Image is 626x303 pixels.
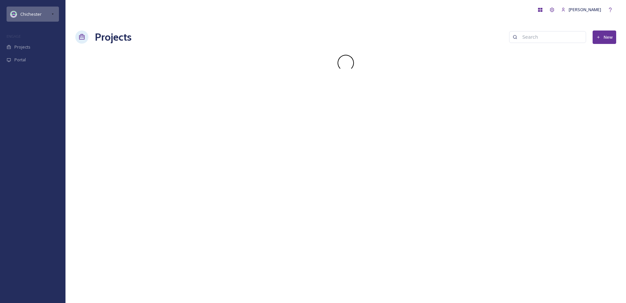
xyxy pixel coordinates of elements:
span: [PERSON_NAME] [569,7,601,12]
span: ENGAGE [7,34,21,39]
span: Projects [14,44,30,50]
input: Search [519,30,582,44]
span: Chichester [20,11,42,17]
button: New [593,30,616,44]
a: Projects [95,29,132,45]
img: Logo_of_Chichester_District_Council.png [10,11,17,17]
a: [PERSON_NAME] [558,3,604,16]
span: Portal [14,57,26,63]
